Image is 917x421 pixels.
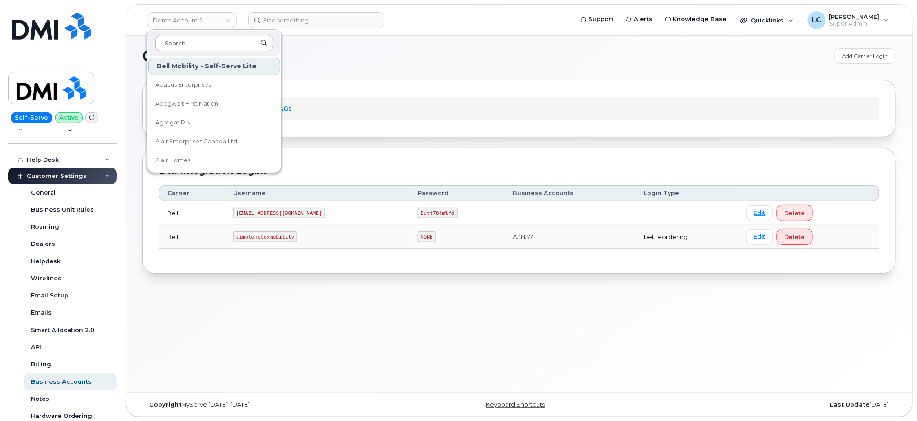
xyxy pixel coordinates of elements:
strong: Copyright [149,401,181,408]
code: NONE [418,231,436,242]
code: [EMAIL_ADDRESS][DOMAIN_NAME] [233,208,325,218]
span: Abegweit First Nation [155,99,218,108]
th: Business Accounts [505,185,636,201]
span: Agregat R.N [155,118,191,127]
span: Abacus Enterprises [155,80,211,89]
a: Alair Homes [148,151,280,169]
code: Butt78!mlfd [418,208,458,218]
button: Delete [777,229,813,245]
a: Keyboard Shortcuts [486,401,545,408]
th: Carrier [159,185,225,201]
td: bell_eordering [636,225,738,249]
span: Delete [785,233,805,241]
td: Bell [159,225,225,249]
span: Carrier Logins [142,49,247,63]
th: Username [225,185,410,201]
a: Agregat R.N [148,114,280,132]
a: Add Carrier Login [835,48,896,64]
div: [DATE] [645,401,896,408]
span: Delete [785,209,805,217]
div: Bell Integration Logins [159,164,879,177]
a: Edit [746,229,773,245]
span: Alair Homes [155,156,190,165]
a: Abegweit First Nation [148,95,280,113]
th: Login Type [636,185,738,201]
td: Bell [159,201,225,225]
input: Search [155,35,273,51]
td: A3837 [505,225,636,249]
a: Abacus Enterprises [148,76,280,94]
th: Password [410,185,505,201]
div: MyServe [DATE]–[DATE] [142,401,393,408]
span: Alair Enterprises Canada Ltd [155,137,237,146]
a: Alair Enterprises Canada Ltd [148,133,280,151]
a: Edit [746,205,773,221]
code: simplemplexmobility [233,231,297,242]
div: Bell Mobility - Self-Serve Lite [148,58,280,75]
button: Delete [777,205,813,221]
strong: Last Update [830,401,870,408]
